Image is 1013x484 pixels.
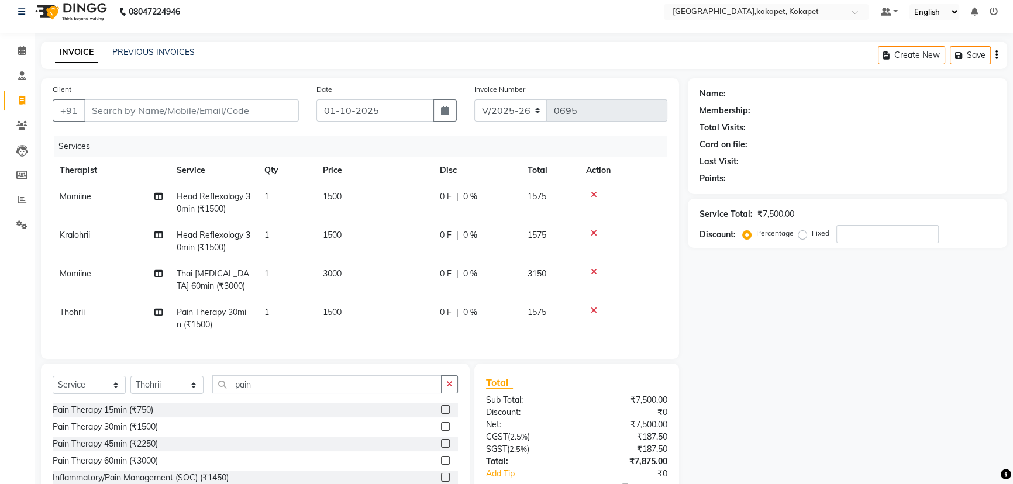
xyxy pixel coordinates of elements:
[577,455,676,468] div: ₹7,875.00
[456,229,459,241] span: |
[700,88,726,100] div: Name:
[521,157,579,184] th: Total
[257,157,316,184] th: Qty
[60,230,90,240] span: Kralohrii
[456,306,459,319] span: |
[316,157,433,184] th: Price
[53,99,85,122] button: +91
[577,419,676,431] div: ₹7,500.00
[456,191,459,203] span: |
[477,468,594,480] a: Add Tip
[440,229,452,241] span: 0 F
[323,191,342,202] span: 1500
[463,306,477,319] span: 0 %
[456,268,459,280] span: |
[812,228,829,238] label: Fixed
[509,444,527,454] span: 2.5%
[60,191,91,202] span: Momiine
[577,443,676,455] div: ₹187.50
[477,406,577,419] div: Discount:
[60,307,85,317] span: Thohrii
[477,455,577,468] div: Total:
[700,139,747,151] div: Card on file:
[756,228,794,238] label: Percentage
[53,421,158,433] div: Pain Therapy 30min (₹1500)
[463,229,477,241] span: 0 %
[264,230,269,240] span: 1
[53,157,170,184] th: Therapist
[700,208,753,220] div: Service Total:
[264,191,269,202] span: 1
[486,444,507,454] span: SGST
[510,432,528,441] span: 2.5%
[177,191,250,214] span: Head Reflexology 30min (₹1500)
[579,157,667,184] th: Action
[84,99,299,122] input: Search by Name/Mobile/Email/Code
[878,46,945,64] button: Create New
[170,157,257,184] th: Service
[440,306,452,319] span: 0 F
[477,431,577,443] div: ( )
[323,230,342,240] span: 1500
[53,404,153,416] div: Pain Therapy 15min (₹750)
[323,307,342,317] span: 1500
[528,307,546,317] span: 1575
[53,472,229,484] div: Inflammatory/Pain Management (SOC) (₹1450)
[950,46,991,64] button: Save
[474,84,525,95] label: Invoice Number
[528,230,546,240] span: 1575
[55,42,98,63] a: INVOICE
[212,375,442,393] input: Search or Scan
[577,394,676,406] div: ₹7,500.00
[486,376,513,389] span: Total
[577,406,676,419] div: ₹0
[577,431,676,443] div: ₹187.50
[528,191,546,202] span: 1575
[463,268,477,280] span: 0 %
[463,191,477,203] span: 0 %
[593,468,676,480] div: ₹0
[433,157,521,184] th: Disc
[440,191,452,203] span: 0 F
[700,105,750,117] div: Membership:
[264,268,269,279] span: 1
[53,438,158,450] div: Pain Therapy 45min (₹2250)
[477,419,577,431] div: Net:
[53,84,71,95] label: Client
[54,136,676,157] div: Services
[316,84,332,95] label: Date
[112,47,195,57] a: PREVIOUS INVOICES
[177,268,249,291] span: Thai [MEDICAL_DATA] 60min (₹3000)
[264,307,269,317] span: 1
[53,455,158,467] div: Pain Therapy 60min (₹3000)
[440,268,452,280] span: 0 F
[700,155,739,168] div: Last Visit:
[477,394,577,406] div: Sub Total:
[477,443,577,455] div: ( )
[177,307,246,330] span: Pain Therapy 30min (₹1500)
[486,431,508,442] span: CGST
[323,268,342,279] span: 3000
[757,208,794,220] div: ₹7,500.00
[700,122,746,134] div: Total Visits:
[700,172,726,185] div: Points:
[528,268,546,279] span: 3150
[60,268,91,279] span: Momiine
[700,229,736,241] div: Discount:
[177,230,250,253] span: Head Reflexology 30min (₹1500)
